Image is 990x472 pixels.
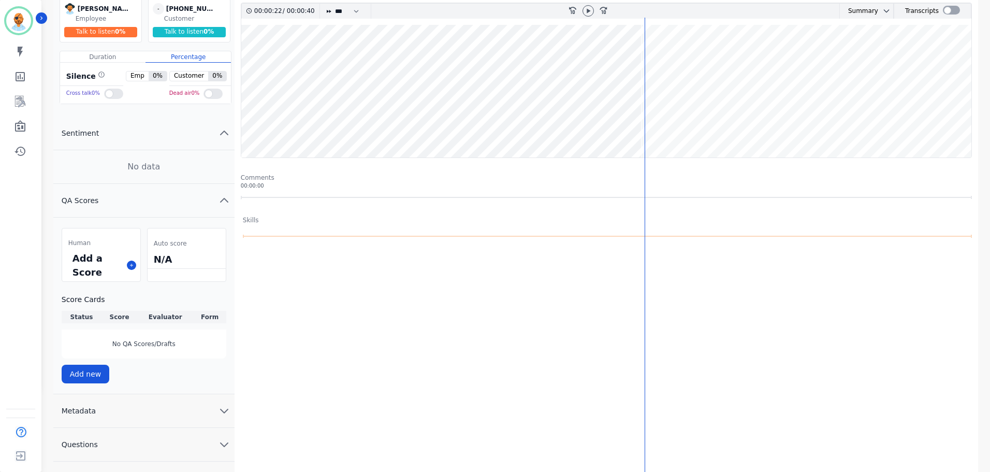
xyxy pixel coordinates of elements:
[76,15,139,23] div: Employee
[243,216,259,224] div: Skills
[218,405,230,417] svg: chevron down
[285,4,313,19] div: 00:00:40
[153,27,226,37] div: Talk to listen
[62,311,101,323] th: Status
[254,4,283,19] div: 00:00:22
[882,7,891,15] svg: chevron down
[53,161,235,173] div: No data
[53,406,104,416] span: Metadata
[53,195,107,206] span: QA Scores
[218,127,230,139] svg: chevron up
[53,117,235,150] button: Sentiment chevron up
[241,174,972,182] div: Comments
[169,86,199,101] div: Dead air 0 %
[241,182,972,190] div: 00:00:00
[137,311,194,323] th: Evaluator
[152,250,222,268] div: N/A
[53,428,235,462] button: Questions chevron down
[115,28,125,35] span: 0 %
[53,439,106,450] span: Questions
[149,71,167,81] span: 0 %
[53,394,235,428] button: Metadata chevron down
[62,365,110,383] button: Add new
[66,86,100,101] div: Cross talk 0 %
[203,28,214,35] span: 0 %
[64,71,105,81] div: Silence
[70,249,123,281] div: Add a Score
[166,3,218,15] div: [PHONE_NUMBER]
[64,27,138,37] div: Talk to listen
[905,4,939,19] div: Transcripts
[208,71,226,81] span: 0 %
[878,7,891,15] button: chevron down
[164,15,228,23] div: Customer
[78,3,129,15] div: [PERSON_NAME]
[62,330,226,359] div: No QA Scores/Drafts
[62,294,226,305] h3: Score Cards
[101,311,137,323] th: Score
[194,311,226,323] th: Form
[840,4,878,19] div: Summary
[254,4,317,19] div: /
[170,71,208,81] span: Customer
[126,71,149,81] span: Emp
[53,128,107,138] span: Sentiment
[218,438,230,451] svg: chevron down
[60,51,145,63] div: Duration
[152,237,222,250] div: Auto score
[68,239,91,247] span: Human
[218,194,230,207] svg: chevron up
[6,8,31,33] img: Bordered avatar
[153,3,164,15] span: -
[145,51,231,63] div: Percentage
[53,184,235,218] button: QA Scores chevron up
